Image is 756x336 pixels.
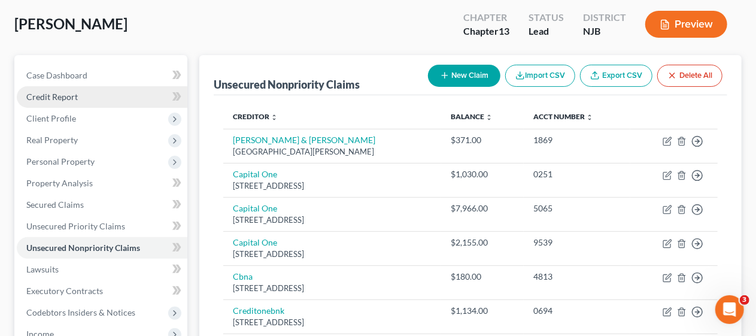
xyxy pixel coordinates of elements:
span: Client Profile [26,113,76,123]
div: Status [529,11,564,25]
span: Codebtors Insiders & Notices [26,307,135,317]
div: Chapter [463,11,509,25]
div: [STREET_ADDRESS] [233,249,432,260]
div: District [583,11,626,25]
span: Personal Property [26,156,95,167]
div: $180.00 [451,271,514,283]
div: [STREET_ADDRESS] [233,214,432,226]
a: [PERSON_NAME] & [PERSON_NAME] [233,135,375,145]
span: Credit Report [26,92,78,102]
a: Case Dashboard [17,65,187,86]
span: 3 [740,295,749,305]
i: unfold_more [586,114,593,121]
a: Property Analysis [17,172,187,194]
a: Creditor unfold_more [233,112,278,121]
span: Secured Claims [26,199,84,210]
a: Unsecured Nonpriority Claims [17,237,187,259]
button: New Claim [428,65,500,87]
a: Capital One [233,203,277,213]
div: Chapter [463,25,509,38]
div: $7,966.00 [451,202,514,214]
i: unfold_more [485,114,493,121]
span: Case Dashboard [26,70,87,80]
div: 0694 [533,305,621,317]
span: Real Property [26,135,78,145]
span: Unsecured Nonpriority Claims [26,243,140,253]
div: Lead [529,25,564,38]
div: 4813 [533,271,621,283]
span: Lawsuits [26,264,59,274]
button: Import CSV [505,65,575,87]
a: Capital One [233,237,277,247]
div: 0251 [533,168,621,180]
a: Acct Number unfold_more [533,112,593,121]
span: Unsecured Priority Claims [26,221,125,231]
div: 5065 [533,202,621,214]
div: [STREET_ADDRESS] [233,283,432,294]
span: Property Analysis [26,178,93,188]
a: Creditonebnk [233,305,284,316]
button: Delete All [657,65,722,87]
span: [PERSON_NAME] [14,15,127,32]
a: Executory Contracts [17,280,187,302]
a: Credit Report [17,86,187,108]
div: $371.00 [451,134,514,146]
a: Lawsuits [17,259,187,280]
a: Export CSV [580,65,652,87]
span: Executory Contracts [26,286,103,296]
a: Capital One [233,169,277,179]
a: Balance unfold_more [451,112,493,121]
div: NJB [583,25,626,38]
a: Cbna [233,271,253,281]
button: Preview [645,11,727,38]
a: Unsecured Priority Claims [17,216,187,237]
div: [STREET_ADDRESS] [233,317,432,328]
iframe: Intercom live chat [715,295,744,324]
div: 9539 [533,237,621,249]
div: Unsecured Nonpriority Claims [214,77,360,92]
div: 1869 [533,134,621,146]
div: $1,134.00 [451,305,514,317]
div: [STREET_ADDRESS] [233,180,432,192]
i: unfold_more [271,114,278,121]
a: Secured Claims [17,194,187,216]
span: 13 [499,25,509,37]
div: $2,155.00 [451,237,514,249]
div: [GEOGRAPHIC_DATA][PERSON_NAME] [233,146,432,158]
div: $1,030.00 [451,168,514,180]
